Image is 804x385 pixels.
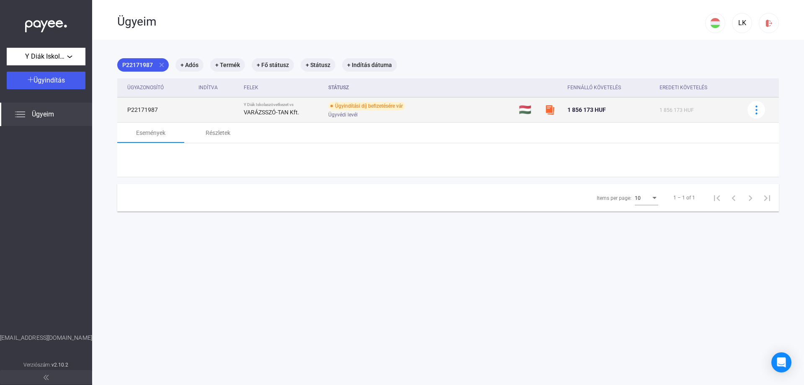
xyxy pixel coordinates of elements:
[117,15,705,29] div: Ügyeim
[244,109,299,116] strong: VARÁZSSZÓ-TAN Kft.
[7,72,85,89] button: Ügyindítás
[759,13,779,33] button: logout-red
[117,58,169,72] mat-chip: P22171987
[32,109,54,119] span: Ügyeim
[705,13,725,33] button: HU
[33,76,65,84] span: Ügyindítás
[742,189,759,206] button: Next page
[44,375,49,380] img: arrow-double-left-grey.svg
[567,83,653,93] div: Fennálló követelés
[25,52,67,62] span: Y Diák Iskolaszövetkezet
[28,77,33,83] img: plus-white.svg
[752,106,761,114] img: more-blue
[25,16,67,33] img: white-payee-white-dot.svg
[325,78,515,97] th: Státusz
[198,83,218,93] div: Indítva
[117,97,195,122] td: P22171987
[710,18,720,28] img: HU
[342,58,397,72] mat-chip: + Indítás dátuma
[252,58,294,72] mat-chip: + Fő státusz
[198,83,237,93] div: Indítva
[52,362,69,368] strong: v2.10.2
[328,102,405,110] div: Ügyindítási díj befizetésére vár
[660,83,737,93] div: Eredeti követelés
[301,58,335,72] mat-chip: + Státusz
[771,352,791,372] div: Open Intercom Messenger
[15,109,25,119] img: list.svg
[244,83,322,93] div: Felek
[732,13,752,33] button: LK
[328,110,358,120] span: Ügyvédi levél
[127,83,192,93] div: Ügyazonosító
[660,83,707,93] div: Eredeti követelés
[673,193,695,203] div: 1 – 1 of 1
[567,83,621,93] div: Fennálló követelés
[158,61,165,69] mat-icon: close
[725,189,742,206] button: Previous page
[515,97,541,122] td: 🇭🇺
[127,83,164,93] div: Ügyazonosító
[635,195,641,201] span: 10
[635,193,658,203] mat-select: Items per page:
[765,19,773,28] img: logout-red
[7,48,85,65] button: Y Diák Iskolaszövetkezet
[747,101,765,119] button: more-blue
[210,58,245,72] mat-chip: + Termék
[545,105,555,115] img: szamlazzhu-mini
[567,106,606,113] span: 1 856 173 HUF
[660,107,694,113] span: 1 856 173 HUF
[709,189,725,206] button: First page
[597,193,631,203] div: Items per page:
[136,128,165,138] div: Események
[175,58,204,72] mat-chip: + Adós
[206,128,230,138] div: Részletek
[244,83,258,93] div: Felek
[244,102,322,107] div: Y Diák Iskolaszövetkezet vs
[759,189,776,206] button: Last page
[735,18,749,28] div: LK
